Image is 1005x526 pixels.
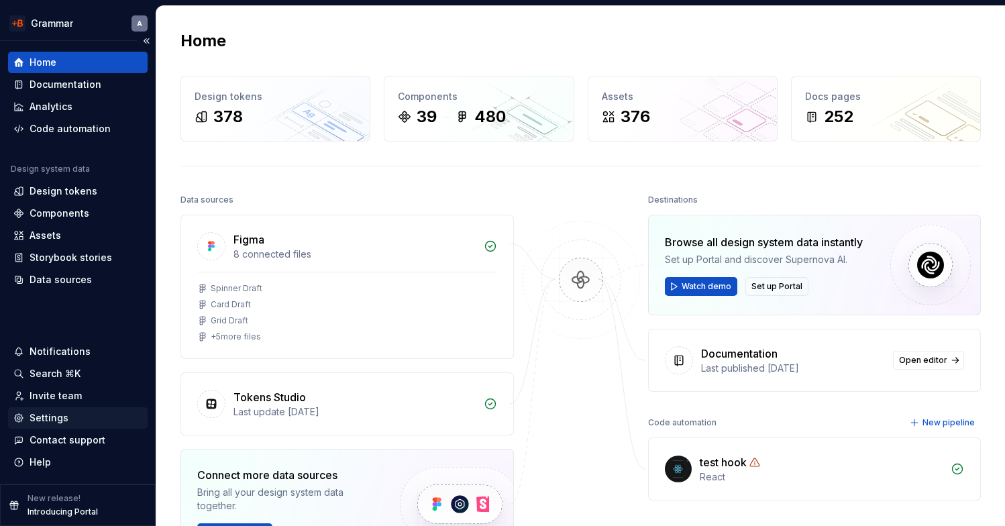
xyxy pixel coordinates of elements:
a: Components39480 [384,76,574,142]
div: Spinner Draft [211,283,262,294]
div: Contact support [30,433,105,447]
div: Analytics [30,100,72,113]
a: Settings [8,407,148,429]
div: Design tokens [30,185,97,198]
h2: Home [180,30,226,52]
span: Watch demo [682,281,731,292]
button: Watch demo [665,277,737,296]
a: Assets [8,225,148,246]
a: Storybook stories [8,247,148,268]
div: Last published [DATE] [701,362,886,375]
div: test hook [700,454,747,470]
div: Tokens Studio [233,389,306,405]
div: 378 [213,106,243,127]
div: Components [398,90,560,103]
div: Last update [DATE] [233,405,476,419]
span: New pipeline [922,417,975,428]
a: Invite team [8,385,148,407]
div: Destinations [648,191,698,209]
div: 480 [474,106,506,127]
div: Settings [30,411,68,425]
a: Assets376 [588,76,778,142]
button: GrammarA [3,9,153,38]
div: Assets [30,229,61,242]
p: New release! [28,493,81,504]
div: Figma [233,231,264,248]
div: Notifications [30,345,91,358]
span: Set up Portal [751,281,802,292]
div: 376 [621,106,650,127]
a: Analytics [8,96,148,117]
div: Invite team [30,389,82,403]
button: Set up Portal [745,277,808,296]
div: 8 connected files [233,248,476,261]
div: + 5 more files [211,331,261,342]
button: Notifications [8,341,148,362]
a: Design tokens378 [180,76,370,142]
div: Design tokens [195,90,356,103]
div: Code automation [648,413,717,432]
div: Documentation [30,78,101,91]
div: Data sources [30,273,92,286]
a: Design tokens [8,180,148,202]
div: Components [30,207,89,220]
div: React [700,470,943,484]
a: Components [8,203,148,224]
button: New pipeline [906,413,981,432]
button: Help [8,452,148,473]
div: Code automation [30,122,111,136]
p: Introducing Portal [28,507,98,517]
div: Browse all design system data instantly [665,234,863,250]
a: Open editor [893,351,964,370]
a: Figma8 connected filesSpinner DraftCard DraftGrid Draft+5more files [180,215,514,359]
button: Contact support [8,429,148,451]
a: Data sources [8,269,148,291]
div: Help [30,456,51,469]
a: Tokens StudioLast update [DATE] [180,372,514,435]
div: A [137,18,142,29]
a: Code automation [8,118,148,140]
img: 511e36ff-dc14-451f-a332-5fc94f1a056d.png [9,15,25,32]
div: 252 [824,106,853,127]
button: Search ⌘K [8,363,148,384]
div: Home [30,56,56,69]
div: Card Draft [211,299,251,310]
a: Docs pages252 [791,76,981,142]
div: Storybook stories [30,251,112,264]
div: Set up Portal and discover Supernova AI. [665,253,863,266]
div: Grid Draft [211,315,248,326]
div: Design system data [11,164,90,174]
div: Connect more data sources [197,467,377,483]
a: Home [8,52,148,73]
div: Documentation [701,346,778,362]
div: Data sources [180,191,233,209]
a: Documentation [8,74,148,95]
div: Assets [602,90,763,103]
div: Grammar [31,17,73,30]
div: Bring all your design system data together. [197,486,377,513]
span: Open editor [899,355,947,366]
button: Collapse sidebar [137,32,156,50]
div: Search ⌘K [30,367,81,380]
div: Docs pages [805,90,967,103]
div: 39 [417,106,437,127]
